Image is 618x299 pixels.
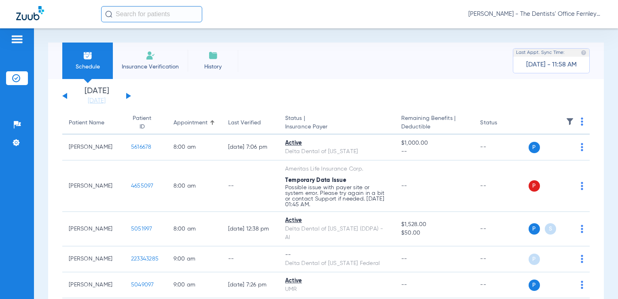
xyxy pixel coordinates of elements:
div: Active [285,277,388,285]
img: hamburger-icon [11,34,23,44]
span: 5616678 [131,144,152,150]
span: $1,000.00 [401,139,468,147]
div: Last Verified [228,119,272,127]
div: Active [285,139,388,147]
span: -- [401,282,407,288]
div: Delta Dental of [US_STATE] (DDPA) - AI [285,225,388,242]
div: -- [285,251,388,259]
span: $50.00 [401,229,468,237]
th: Remaining Benefits | [395,112,474,135]
img: Manual Insurance Verification [146,51,155,60]
li: [DATE] [72,87,121,105]
img: Search Icon [105,11,112,18]
td: 8:00 AM [167,135,222,160]
td: 9:00 AM [167,246,222,272]
td: [PERSON_NAME] [62,272,125,298]
input: Search for patients [101,6,202,22]
span: P [529,180,540,192]
div: Patient ID [131,114,161,131]
div: Patient Name [69,119,118,127]
td: -- [474,160,528,212]
img: group-dot-blue.svg [581,281,583,289]
span: [DATE] - 11:58 AM [526,61,577,69]
td: [PERSON_NAME] [62,212,125,246]
td: 9:00 AM [167,272,222,298]
img: group-dot-blue.svg [581,255,583,263]
span: -- [401,183,407,189]
span: -- [401,147,468,156]
img: group-dot-blue.svg [581,117,583,126]
span: Insurance Verification [119,63,182,71]
span: 223343285 [131,256,159,262]
div: UMR [285,285,388,294]
span: P [529,223,540,235]
img: last sync help info [581,50,586,56]
span: 5051997 [131,226,152,232]
span: 5049097 [131,282,154,288]
div: Ameritas Life Insurance Corp. [285,165,388,173]
div: Active [285,216,388,225]
span: Temporary Data Issue [285,177,346,183]
img: Schedule [83,51,93,60]
span: P [529,142,540,153]
span: Insurance Payer [285,123,388,131]
td: [PERSON_NAME] [62,135,125,160]
div: Delta Dental of [US_STATE] Federal [285,259,388,268]
td: -- [222,246,279,272]
td: -- [474,272,528,298]
img: filter.svg [566,117,574,126]
img: group-dot-blue.svg [581,143,583,151]
div: Appointment [174,119,215,127]
div: Last Verified [228,119,261,127]
div: Patient Name [69,119,104,127]
span: Schedule [68,63,107,71]
td: 8:00 AM [167,160,222,212]
td: -- [222,160,279,212]
td: -- [474,246,528,272]
span: $1,528.00 [401,220,468,229]
span: -- [401,256,407,262]
span: History [194,63,232,71]
span: Last Appt. Sync Time: [516,49,565,57]
a: [DATE] [72,97,121,105]
img: group-dot-blue.svg [581,225,583,233]
td: -- [474,135,528,160]
td: 8:00 AM [167,212,222,246]
div: Patient ID [131,114,153,131]
span: P [529,280,540,291]
td: -- [474,212,528,246]
img: Zuub Logo [16,6,44,20]
td: [DATE] 7:26 PM [222,272,279,298]
p: Possible issue with payer site or system error. Please try again in a bit or contact Support if n... [285,185,388,207]
div: Appointment [174,119,207,127]
th: Status | [279,112,395,135]
span: S [545,223,556,235]
span: Deductible [401,123,468,131]
th: Status [474,112,528,135]
span: 4655097 [131,183,154,189]
td: [PERSON_NAME] [62,160,125,212]
span: P [529,254,540,265]
td: [DATE] 7:06 PM [222,135,279,160]
span: [PERSON_NAME] - The Dentists' Office Fernley [468,10,602,18]
div: Delta Dental of [US_STATE] [285,147,388,156]
td: [PERSON_NAME] [62,246,125,272]
td: [DATE] 12:38 PM [222,212,279,246]
img: History [208,51,218,60]
img: group-dot-blue.svg [581,182,583,190]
